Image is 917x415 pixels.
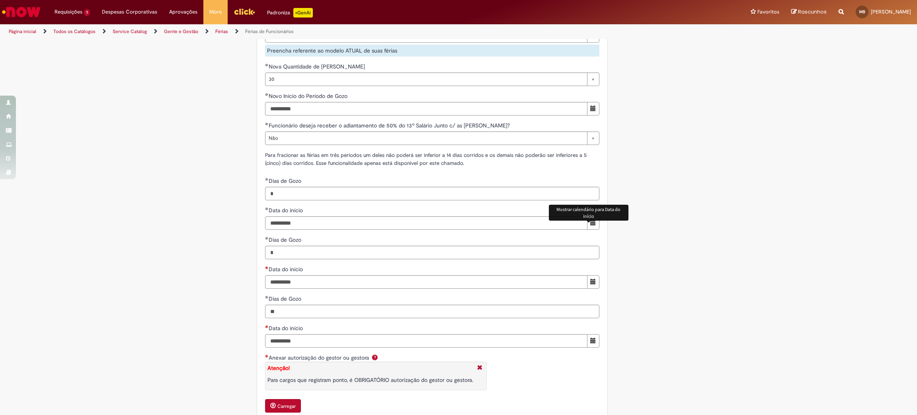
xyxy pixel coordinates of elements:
[265,45,599,57] div: Preencha referente ao modelo ATUAL de suas férias
[265,275,587,289] input: Data do início
[791,8,827,16] a: Rascunhos
[269,266,304,273] span: Data do início
[9,28,36,35] a: Página inicial
[164,28,198,35] a: Gente e Gestão
[370,354,380,360] span: Ajuda para Anexar autorização do gestor ou gestora
[549,205,628,221] div: Mostrar calendário para Data do início
[84,9,90,16] span: 1
[269,132,583,145] span: Não
[265,246,599,259] input: Dias de Gozo
[1,4,42,20] img: ServiceNow
[475,364,484,372] i: Fechar More information Por question_anexo_obriatorio_registro_de_ponto
[265,93,269,96] span: Obrigatório Preenchido
[267,376,473,384] p: Para cargos que registram ponto, é OBRIGATÓRIO autorização do gestor ou gestora.
[269,207,304,214] span: Data do início
[265,102,587,115] input: Novo Início do Período de Gozo 24 November 2025 Monday
[265,334,587,348] input: Data do início
[269,236,303,243] span: Dias de Gozo
[265,178,269,181] span: Obrigatório Preenchido
[55,8,82,16] span: Requisições
[587,275,599,289] button: Mostrar calendário para Data do início
[113,28,147,35] a: Service Catalog
[265,122,269,125] span: Obrigatório Preenchido
[265,305,599,318] input: Dias de Gozo
[267,364,290,372] strong: Atenção!
[265,237,269,240] span: Obrigatório Preenchido
[245,28,294,35] a: Férias de Funcionários
[269,122,511,129] span: Funcionário deseja receber o adiantamento de 50% do 13º Salário Junto c/ as [PERSON_NAME]?
[265,296,269,299] span: Obrigatório Preenchido
[265,354,269,358] span: Necessários
[53,28,96,35] a: Todos os Catálogos
[269,295,303,302] span: Dias de Gozo
[265,207,269,210] span: Obrigatório Preenchido
[265,187,599,200] input: Dias de Gozo
[234,6,255,18] img: click_logo_yellow_360x200.png
[102,8,157,16] span: Despesas Corporativas
[209,8,222,16] span: More
[798,8,827,16] span: Rascunhos
[265,266,269,269] span: Necessários
[871,8,911,15] span: [PERSON_NAME]
[265,399,301,413] button: Carregar anexo de Anexar autorização do gestor ou gestora Required
[169,8,197,16] span: Aprovações
[265,325,269,328] span: Necessários
[587,334,599,348] button: Mostrar calendário para Data do início
[269,325,304,332] span: Data do início
[293,8,313,18] p: +GenAi
[267,8,313,18] div: Padroniza
[269,73,583,86] span: 30
[859,9,865,14] span: MB
[269,177,303,184] span: Dias de Gozo
[757,8,779,16] span: Favoritos
[269,63,367,70] span: Nova Quantidade de [PERSON_NAME]
[265,216,587,230] input: Data do início 24 November 2025 Monday
[587,216,599,230] button: Mostrar calendário para Data do início
[265,63,269,67] span: Obrigatório Preenchido
[587,102,599,115] button: Mostrar calendário para Novo Início do Período de Gozo
[265,152,587,166] span: Para fracionar as férias em três períodos um deles não poderá ser inferior a 14 dias corridos e o...
[269,354,371,361] span: Anexar autorização do gestor ou gestora
[277,403,296,409] small: Carregar
[215,28,228,35] a: Férias
[269,92,349,100] span: Novo Início do Período de Gozo
[6,24,605,39] ul: Trilhas de página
